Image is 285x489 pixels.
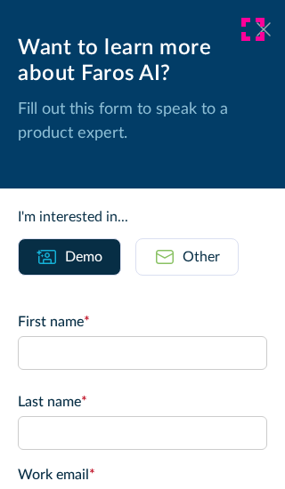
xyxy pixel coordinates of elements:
p: Fill out this form to speak to a product expert. [18,98,267,146]
div: I'm interested in... [18,206,267,228]
div: Want to learn more about Faros AI? [18,36,267,87]
label: Work email [18,464,267,485]
div: Demo [65,246,102,268]
label: Last name [18,391,267,413]
div: Other [183,246,220,268]
label: First name [18,311,267,333]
